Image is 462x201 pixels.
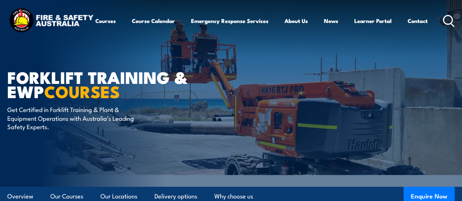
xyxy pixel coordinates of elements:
h1: Forklift Training & EWP [7,70,188,98]
strong: COURSES [44,78,120,104]
a: Learner Portal [354,12,392,30]
a: About Us [285,12,308,30]
a: News [324,12,338,30]
p: Get Certified in Forklift Training & Plant & Equipment Operations with Australia’s Leading Safety... [7,105,141,131]
a: Courses [95,12,116,30]
a: Course Calendar [132,12,175,30]
a: Emergency Response Services [191,12,268,30]
a: Contact [408,12,428,30]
